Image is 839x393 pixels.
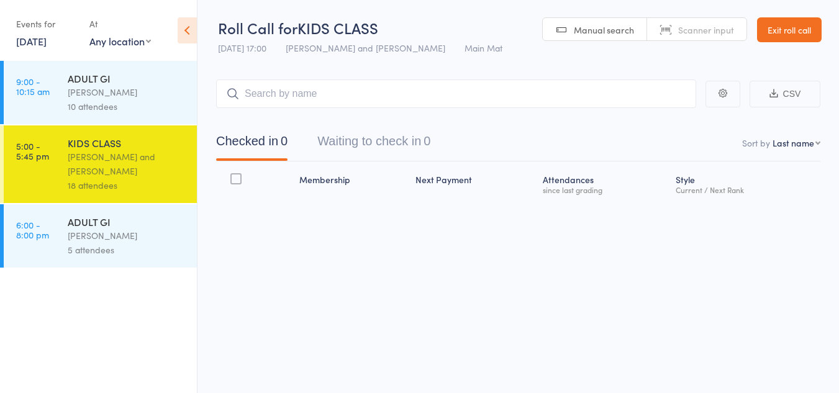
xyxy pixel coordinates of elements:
a: Exit roll call [757,17,822,42]
span: [PERSON_NAME] and [PERSON_NAME] [286,42,445,54]
div: KIDS CLASS [68,136,186,150]
a: 6:00 -8:00 pmADULT GI[PERSON_NAME]5 attendees [4,204,197,268]
a: 9:00 -10:15 amADULT GI[PERSON_NAME]10 attendees [4,61,197,124]
time: 6:00 - 8:00 pm [16,220,49,240]
time: 5:00 - 5:45 pm [16,141,49,161]
div: 5 attendees [68,243,186,257]
a: 5:00 -5:45 pmKIDS CLASS[PERSON_NAME] and [PERSON_NAME]18 attendees [4,125,197,203]
input: Search by name [216,79,696,108]
a: [DATE] [16,34,47,48]
div: Atten­dances [538,167,671,200]
span: [DATE] 17:00 [218,42,266,54]
label: Sort by [742,137,770,149]
div: Any location [89,34,151,48]
div: ADULT GI [68,215,186,228]
span: Main Mat [465,42,502,54]
div: ADULT GI [68,71,186,85]
span: Scanner input [678,24,734,36]
div: Next Payment [410,167,538,200]
span: Manual search [574,24,634,36]
span: Roll Call for [218,17,297,38]
div: 0 [424,134,430,148]
div: Membership [294,167,410,200]
div: Current / Next Rank [676,186,815,194]
button: Checked in0 [216,128,288,161]
div: since last grading [543,186,666,194]
button: CSV [750,81,820,107]
div: 18 attendees [68,178,186,192]
div: Last name [773,137,814,149]
div: [PERSON_NAME] [68,228,186,243]
span: KIDS CLASS [297,17,378,38]
button: Waiting to check in0 [317,128,430,161]
div: [PERSON_NAME] and [PERSON_NAME] [68,150,186,178]
div: Style [671,167,820,200]
time: 9:00 - 10:15 am [16,76,50,96]
div: 0 [281,134,288,148]
div: Events for [16,14,77,34]
div: [PERSON_NAME] [68,85,186,99]
div: 10 attendees [68,99,186,114]
div: At [89,14,151,34]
